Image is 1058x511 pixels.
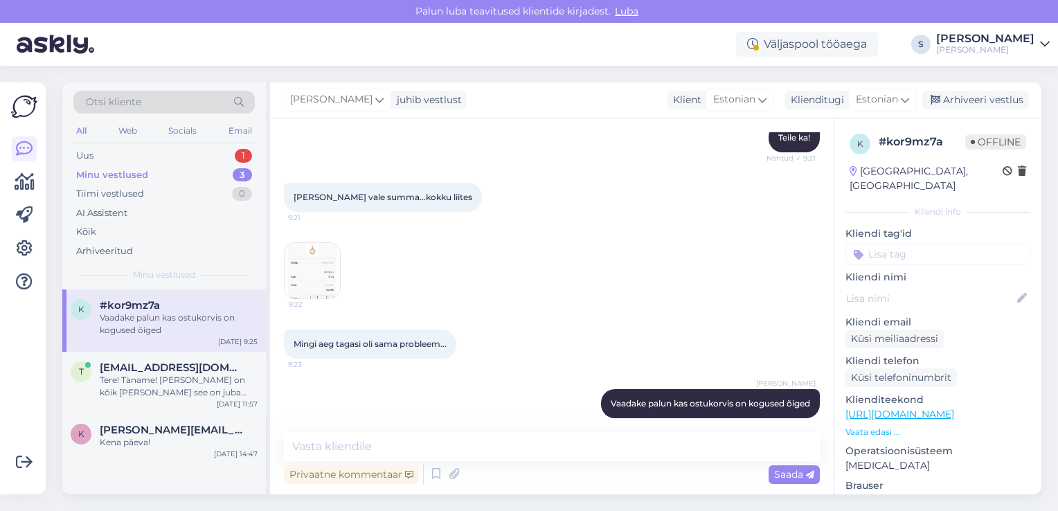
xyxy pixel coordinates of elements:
div: 0 [232,187,252,201]
p: Chrome [TECHNICAL_ID] [845,493,1030,508]
span: Vaadake palun kas ostukorvis on kogused õiged [611,398,810,409]
span: Offline [965,134,1026,150]
div: Küsi meiliaadressi [845,330,944,348]
div: Privaatne kommentaar [284,465,419,484]
div: [DATE] 9:25 [218,337,258,347]
span: #kor9mz7a [100,299,160,312]
p: Brauser [845,478,1030,493]
span: 9:22 [289,299,341,310]
div: S [911,35,931,54]
a: [URL][DOMAIN_NAME] [845,408,954,420]
img: Askly Logo [11,93,37,120]
span: [PERSON_NAME] vale summa...kokku liites [294,192,472,202]
span: [PERSON_NAME] [756,378,816,388]
a: [PERSON_NAME][PERSON_NAME] [936,33,1050,55]
span: k [78,429,84,439]
div: [DATE] 14:47 [214,449,258,459]
p: Vaata edasi ... [845,426,1030,438]
div: Kliendi info [845,206,1030,218]
div: AI Assistent [76,206,127,220]
div: Socials [165,122,199,140]
span: trumar67@gmail.com [100,361,244,374]
div: 1 [235,149,252,163]
span: Saada [774,468,814,481]
div: # kor9mz7a [879,134,965,150]
img: Attachment [285,243,340,298]
span: Mingi aeg tagasi oli sama probleem... [294,339,447,349]
p: Klienditeekond [845,393,1030,407]
div: Tiimi vestlused [76,187,144,201]
div: Küsi telefoninumbrit [845,368,957,387]
div: Uus [76,149,93,163]
span: Nähtud ✓ 9:21 [764,153,816,163]
div: [PERSON_NAME] [936,44,1034,55]
span: Estonian [856,92,898,107]
span: Luba [611,5,643,17]
p: Kliendi email [845,315,1030,330]
div: Tere! Täname! [PERSON_NAME] on kõik [PERSON_NAME] see on juba [PERSON_NAME] pandud. Teieni peaks ... [100,374,258,399]
div: Email [226,122,255,140]
div: Väljaspool tööaega [736,32,878,57]
div: Web [116,122,140,140]
p: Kliendi telefon [845,354,1030,368]
span: k [78,304,84,314]
div: Arhiveeri vestlus [922,91,1029,109]
span: Teile ka! [778,132,810,143]
span: 9:23 [288,359,340,370]
p: Operatsioonisüsteem [845,444,1030,458]
span: [PERSON_NAME] [290,92,373,107]
div: [PERSON_NAME] [936,33,1034,44]
div: Klienditugi [785,93,844,107]
span: Estonian [713,92,755,107]
div: All [73,122,89,140]
div: Arhiveeritud [76,244,133,258]
div: Kõik [76,225,96,239]
span: t [79,366,84,377]
p: Kliendi nimi [845,270,1030,285]
div: juhib vestlust [391,93,462,107]
div: [DATE] 11:57 [217,399,258,409]
div: [GEOGRAPHIC_DATA], [GEOGRAPHIC_DATA] [850,164,1003,193]
span: k [857,138,863,149]
span: 9:21 [288,213,340,223]
input: Lisa nimi [846,291,1014,306]
span: Otsi kliente [86,95,141,109]
span: 9:25 [764,419,816,429]
span: Minu vestlused [133,269,195,281]
input: Lisa tag [845,244,1030,265]
div: Minu vestlused [76,168,148,182]
div: 3 [233,168,252,182]
p: [MEDICAL_DATA] [845,458,1030,473]
span: karmen.kaar@tallinnlv.ee [100,424,244,436]
p: Kliendi tag'id [845,226,1030,241]
div: Kena päeva! [100,436,258,449]
div: Klient [667,93,701,107]
div: Vaadake palun kas ostukorvis on kogused õiged [100,312,258,337]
